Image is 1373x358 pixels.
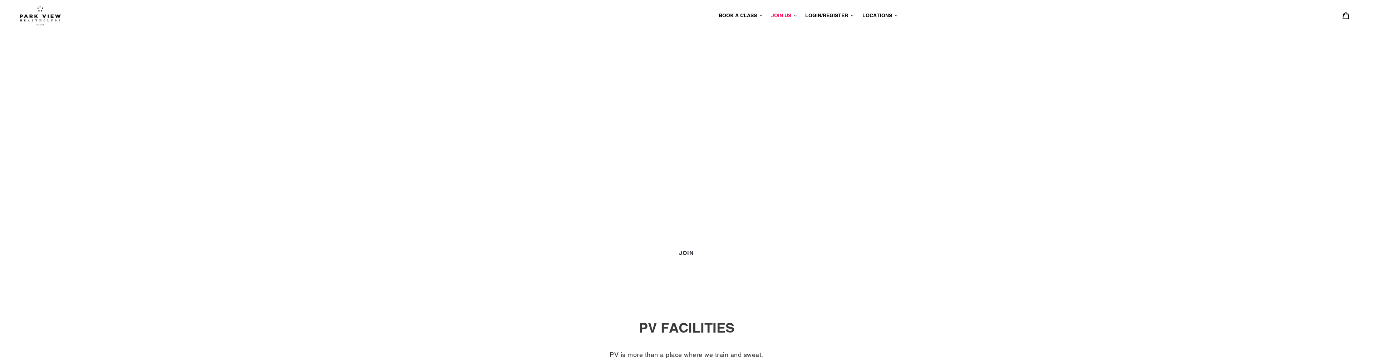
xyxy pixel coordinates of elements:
[768,10,801,21] button: JOIN US
[492,185,881,213] h2: FINCHLEY
[771,13,791,18] span: JOIN US
[859,10,901,21] button: LOCATIONS
[715,10,766,21] button: BOOK A CLASS
[805,13,848,18] span: LOGIN/REGISTER
[541,217,832,227] span: Fully equipped Gym, In-house Group Classes, PVTV and Personal Training
[802,10,857,21] button: LOGIN/REGISTER
[651,243,722,263] a: JOIN
[20,5,61,25] img: Park view health clubs is a gym near you.
[719,13,757,18] span: BOOK A CLASS
[862,13,892,18] span: LOCATIONS
[492,319,881,336] h2: PV FACILITIES
[651,266,722,274] label: Unlimited classes included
